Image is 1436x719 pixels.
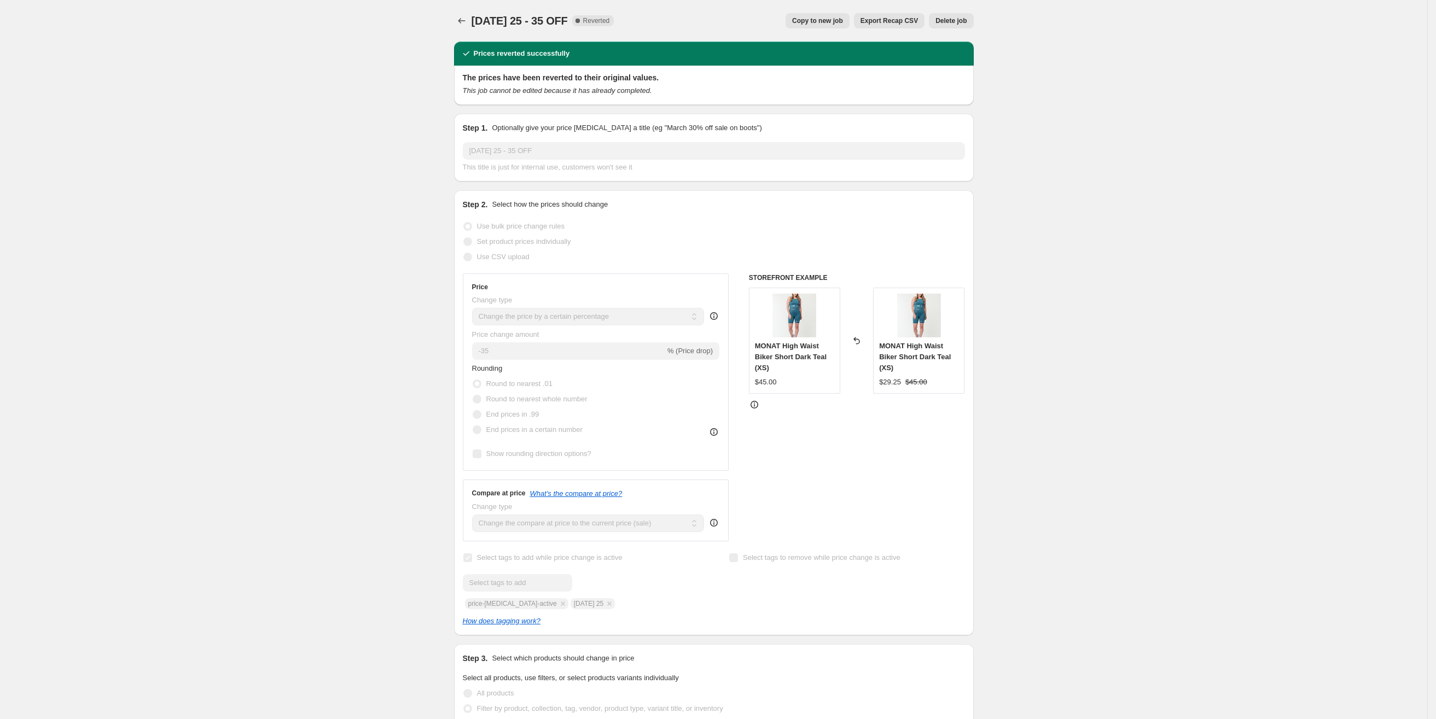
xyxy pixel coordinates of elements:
img: MONAT-High-Waist-Biker-Short-Dark-Teal-1_80x.jpg [772,294,816,337]
span: Price change amount [472,330,539,338]
h2: Prices reverted successfully [474,48,570,59]
div: $45.00 [755,377,777,388]
span: End prices in a certain number [486,425,583,434]
span: All products [477,689,514,697]
input: 30% off holiday sale [463,142,965,160]
h2: Step 1. [463,122,488,133]
span: Filter by product, collection, tag, vendor, product type, variant title, or inventory [477,704,723,712]
span: Select tags to add while price change is active [477,553,623,562]
span: Round to nearest .01 [486,379,553,388]
input: Select tags to add [463,574,572,592]
h3: Price [472,283,488,291]
span: % (Price drop) [667,347,713,355]
button: Delete job [929,13,973,28]
div: help [708,311,719,321]
a: How does tagging work? [463,617,540,625]
div: $29.25 [879,377,901,388]
p: Select which products should change in price [492,653,634,664]
div: help [708,517,719,528]
span: Select tags to remove while price change is active [743,553,900,562]
span: Use bulk price change rules [477,222,565,230]
i: This job cannot be edited because it has already completed. [463,86,652,95]
button: Price change jobs [454,13,469,28]
span: MONAT High Waist Biker Short Dark Teal (XS) [755,342,827,372]
button: What's the compare at price? [530,489,623,498]
h2: Step 2. [463,199,488,210]
img: MONAT-High-Waist-Biker-Short-Dark-Teal-1_80x.jpg [897,294,941,337]
p: Optionally give your price [MEDICAL_DATA] a title (eg "March 30% off sale on boots") [492,122,761,133]
span: Copy to new job [792,16,843,25]
span: End prices in .99 [486,410,539,418]
span: Rounding [472,364,503,372]
span: Select all products, use filters, or select products variants individually [463,674,679,682]
span: Round to nearest whole number [486,395,588,403]
span: [DATE] 25 - 35 OFF [472,15,568,27]
strike: $45.00 [905,377,927,388]
h3: Compare at price [472,489,526,498]
span: Show rounding direction options? [486,449,591,458]
button: Export Recap CSV [854,13,925,28]
button: Copy to new job [786,13,850,28]
input: -15 [472,342,665,360]
span: MONAT High Waist Biker Short Dark Teal (XS) [879,342,951,372]
h6: STOREFRONT EXAMPLE [749,273,965,282]
span: Change type [472,502,513,511]
h2: The prices have been reverted to their original values. [463,72,965,83]
span: Delete job [935,16,967,25]
span: This title is just for internal use, customers won't see it [463,163,632,171]
h2: Step 3. [463,653,488,664]
span: Reverted [583,16,610,25]
span: Set product prices individually [477,237,571,245]
span: Use CSV upload [477,253,530,261]
span: Export Recap CSV [861,16,918,25]
p: Select how the prices should change [492,199,608,210]
span: Change type [472,296,513,304]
